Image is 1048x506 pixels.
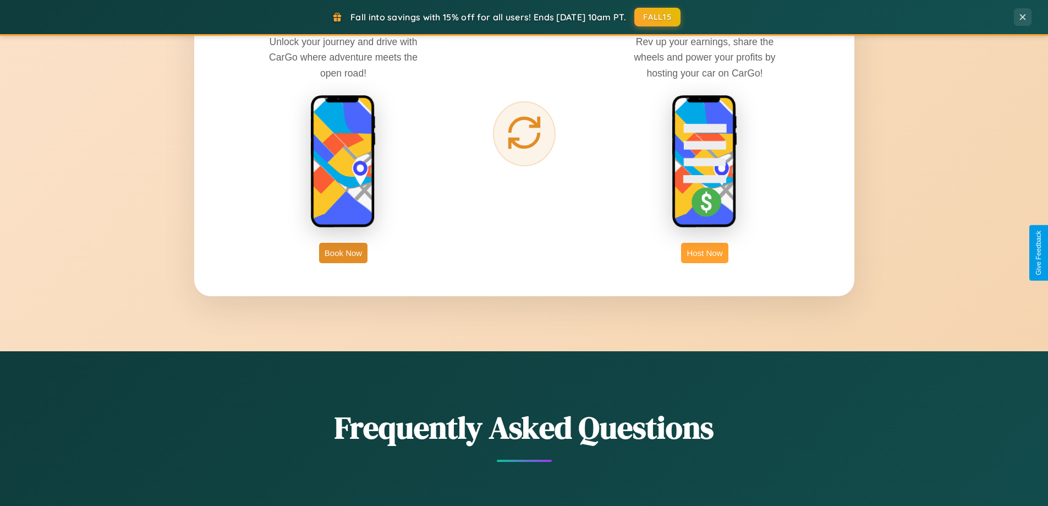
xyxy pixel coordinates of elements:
p: Unlock your journey and drive with CarGo where adventure meets the open road! [261,34,426,80]
button: Book Now [319,243,367,263]
img: host phone [672,95,738,229]
button: Host Now [681,243,728,263]
img: rent phone [310,95,376,229]
div: Give Feedback [1035,231,1042,275]
h2: Frequently Asked Questions [194,406,854,449]
button: FALL15 [634,8,681,26]
p: Rev up your earnings, share the wheels and power your profits by hosting your car on CarGo! [622,34,787,80]
span: Fall into savings with 15% off for all users! Ends [DATE] 10am PT. [350,12,626,23]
